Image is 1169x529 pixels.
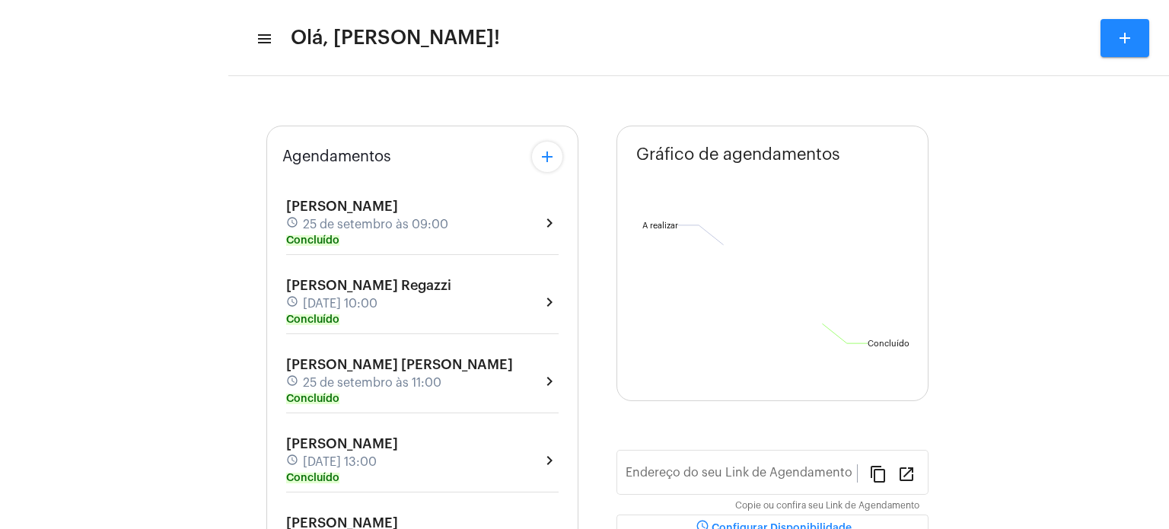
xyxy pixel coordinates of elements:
[869,464,887,483] mat-icon: content_copy
[286,437,398,451] span: [PERSON_NAME]
[626,469,857,483] input: Link
[286,199,398,213] span: [PERSON_NAME]
[282,148,391,165] span: Agendamentos
[642,221,678,230] text: A realizar
[540,214,559,232] mat-icon: chevron_right
[286,314,339,325] mat-chip: Concluído
[540,372,559,390] mat-icon: chevron_right
[303,455,377,469] span: [DATE] 13:00
[636,145,840,164] span: Gráfico de agendamentos
[286,394,339,404] mat-chip: Concluído
[540,293,559,311] mat-icon: chevron_right
[868,339,909,348] text: Concluído
[303,218,448,231] span: 25 de setembro às 09:00
[256,30,271,48] mat-icon: sidenav icon
[540,451,559,470] mat-icon: chevron_right
[286,279,451,292] span: [PERSON_NAME] Regazzi
[286,295,300,312] mat-icon: schedule
[286,235,339,246] mat-chip: Concluído
[286,358,513,371] span: [PERSON_NAME] [PERSON_NAME]
[286,216,300,233] mat-icon: schedule
[286,374,300,391] mat-icon: schedule
[897,464,916,483] mat-icon: open_in_new
[303,376,441,390] span: 25 de setembro às 11:00
[286,473,339,483] mat-chip: Concluído
[291,26,500,50] span: Olá, [PERSON_NAME]!
[735,501,919,511] mat-hint: Copie ou confira seu Link de Agendamento
[1116,29,1134,47] mat-icon: add
[538,148,556,166] mat-icon: add
[286,454,300,470] mat-icon: schedule
[303,297,377,311] span: [DATE] 10:00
